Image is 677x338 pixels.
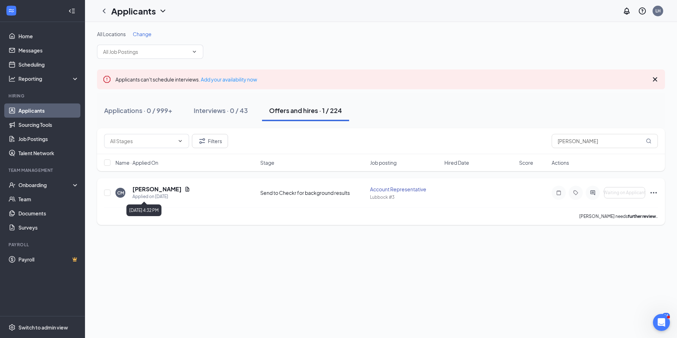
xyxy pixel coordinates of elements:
div: Applications · 0 / 999+ [104,106,172,115]
a: Messages [18,43,79,57]
input: All Stages [110,137,175,145]
span: Name · Applied On [115,159,158,166]
h1: Applicants [111,5,156,17]
a: PayrollCrown [18,252,79,266]
svg: ActiveChat [588,190,597,196]
a: Scheduling [18,57,79,72]
div: Team Management [8,167,78,173]
span: All Locations [97,31,126,37]
div: Account Representative [370,186,440,193]
svg: ChevronDown [192,49,197,55]
svg: ChevronLeft [100,7,108,15]
a: Talent Network [18,146,79,160]
a: Add your availability now [201,76,257,83]
span: Actions [552,159,569,166]
div: Reporting [18,75,79,82]
svg: ChevronDown [159,7,167,15]
button: Filter Filters [192,134,228,148]
svg: Filter [198,137,206,145]
div: Switch to admin view [18,324,68,331]
div: Offers and hires · 1 / 224 [269,106,342,115]
svg: Error [103,75,111,84]
span: Change [133,31,152,37]
span: Waiting on Applicant [603,190,646,195]
iframe: Intercom live chat [653,314,670,331]
b: further review. [628,214,658,219]
div: Send to Checkr for background results [260,189,366,196]
input: Search in offers and hires [552,134,658,148]
button: Waiting on Applicant [604,187,645,198]
svg: Tag [571,190,580,196]
svg: QuestionInfo [638,7,647,15]
span: Score [519,159,533,166]
svg: Note [554,190,563,196]
a: Surveys [18,220,79,235]
div: LH [655,8,661,14]
a: Documents [18,206,79,220]
div: Lubbock #3 [370,194,440,200]
div: Onboarding [18,181,73,188]
div: Payroll [8,242,78,248]
a: Sourcing Tools [18,118,79,132]
div: Interviews · 0 / 43 [194,106,248,115]
a: Team [18,192,79,206]
div: Applied on [DATE] [132,193,190,200]
svg: Cross [651,75,659,84]
svg: WorkstreamLogo [8,7,15,14]
span: Applicants can't schedule interviews. [115,76,257,83]
span: Hired Date [444,159,469,166]
svg: Analysis [8,75,16,82]
div: [DATE] 4:32 PM [126,204,161,216]
a: Job Postings [18,132,79,146]
div: 84 [662,313,670,319]
svg: Document [184,186,190,192]
h5: [PERSON_NAME] [132,185,182,193]
span: Job posting [370,159,397,166]
svg: Collapse [68,7,75,15]
span: Stage [260,159,274,166]
svg: MagnifyingGlass [646,138,652,144]
a: Home [18,29,79,43]
a: Applicants [18,103,79,118]
svg: Notifications [622,7,631,15]
div: CM [117,190,124,196]
p: [PERSON_NAME] needs [579,213,658,219]
svg: UserCheck [8,181,16,188]
svg: ChevronDown [177,138,183,144]
input: All Job Postings [103,48,189,56]
svg: Settings [8,324,16,331]
svg: Ellipses [649,188,658,197]
div: Hiring [8,93,78,99]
